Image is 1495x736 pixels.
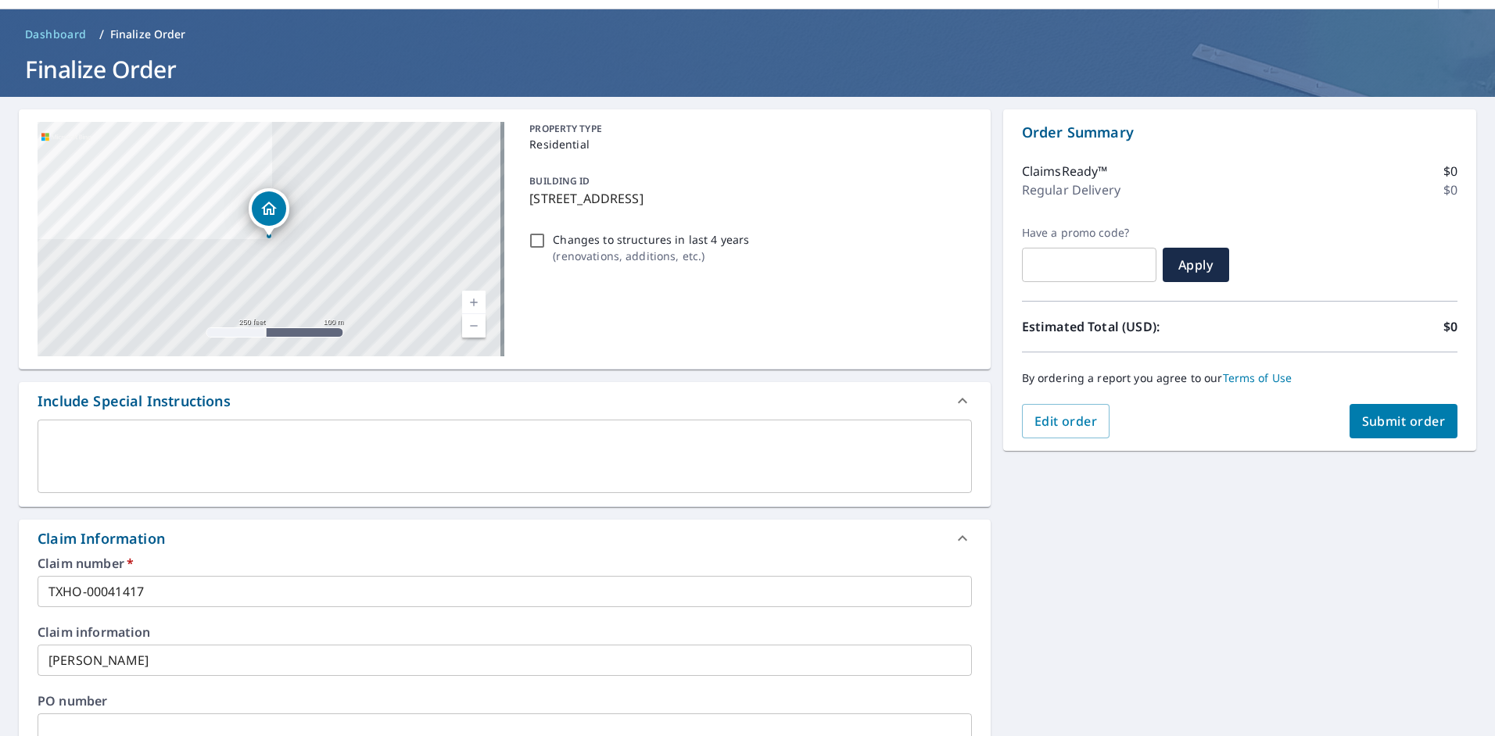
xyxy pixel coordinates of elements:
span: Submit order [1362,413,1446,430]
div: Include Special Instructions [38,391,231,412]
label: Claim number [38,557,972,570]
span: Apply [1175,256,1217,273]
p: $0 [1443,162,1457,180]
p: Regular Delivery [1022,180,1120,199]
a: Current Level 17, Zoom Out [462,314,486,338]
p: Order Summary [1022,122,1457,143]
div: Dropped pin, building 1, Residential property, 4605 Pinion Ridge Dr San Angelo, TX 76904 [249,188,289,237]
a: Current Level 17, Zoom In [462,291,486,314]
p: [STREET_ADDRESS] [529,189,965,208]
nav: breadcrumb [19,22,1476,47]
p: Estimated Total (USD): [1022,317,1240,336]
button: Edit order [1022,404,1110,438]
button: Apply [1163,248,1229,282]
p: ( renovations, additions, etc. ) [553,248,749,264]
p: ClaimsReady™ [1022,162,1108,180]
a: Dashboard [19,22,93,47]
label: PO number [38,695,972,707]
p: Residential [529,136,965,152]
p: BUILDING ID [529,174,590,188]
div: Claim Information [38,528,165,549]
p: $0 [1443,180,1457,199]
h1: Finalize Order [19,53,1476,85]
p: Changes to structures in last 4 years [553,231,749,248]
p: By ordering a report you agree to our [1022,371,1457,385]
span: Dashboard [25,27,87,42]
button: Submit order [1350,404,1458,438]
a: Terms of Use [1223,370,1292,385]
div: Claim Information [19,520,991,557]
label: Claim information [38,626,972,638]
div: Include Special Instructions [19,382,991,420]
p: PROPERTY TYPE [529,122,965,136]
li: / [99,25,104,44]
p: Finalize Order [110,27,186,42]
span: Edit order [1034,413,1098,430]
label: Have a promo code? [1022,226,1156,240]
p: $0 [1443,317,1457,336]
